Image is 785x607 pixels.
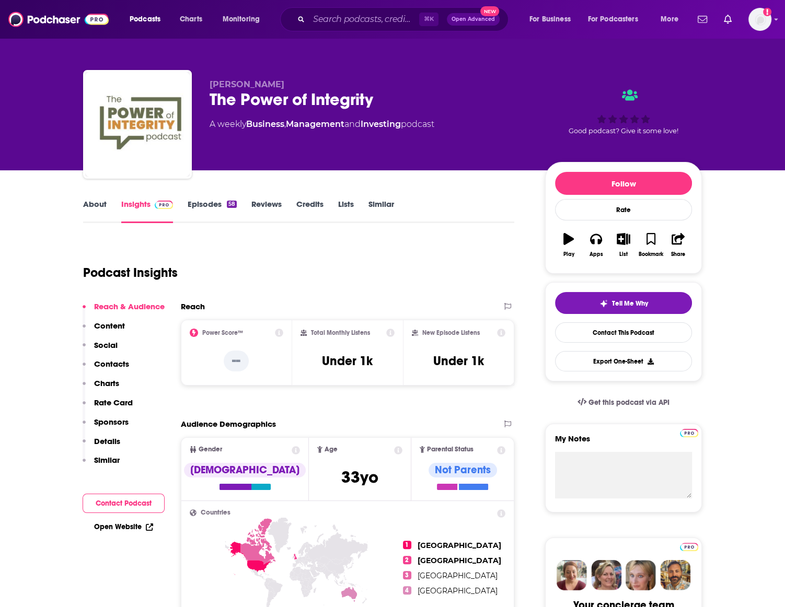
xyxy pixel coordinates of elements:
button: Similar [83,455,120,474]
p: Content [94,321,125,331]
img: User Profile [748,8,771,31]
button: Play [555,226,582,264]
div: Good podcast? Give it some love! [545,79,702,144]
svg: Add a profile image [763,8,771,16]
h2: New Episode Listens [422,329,480,336]
span: New [480,6,499,16]
span: For Podcasters [588,12,638,27]
a: Show notifications dropdown [694,10,711,28]
div: Rate [555,199,692,220]
span: 1 [403,541,411,549]
div: 58 [227,201,237,208]
div: A weekly podcast [210,118,434,131]
img: Jon Profile [660,560,690,590]
button: Rate Card [83,398,133,417]
div: Bookmark [639,251,663,258]
h2: Power Score™ [202,329,243,336]
div: Search podcasts, credits, & more... [290,7,518,31]
button: open menu [522,11,584,28]
img: The Power of Integrity [85,72,190,177]
p: Sponsors [94,417,129,427]
a: Show notifications dropdown [720,10,736,28]
a: Charts [173,11,209,28]
button: open menu [653,11,691,28]
span: [GEOGRAPHIC_DATA] [418,571,498,580]
h2: Audience Demographics [181,419,276,429]
button: Charts [83,378,119,398]
p: Reach & Audience [94,301,165,311]
h3: Under 1k [322,353,373,369]
h3: Under 1k [433,353,484,369]
span: Podcasts [130,12,160,27]
a: Similar [368,199,394,223]
h2: Total Monthly Listens [311,329,370,336]
img: Sydney Profile [557,560,587,590]
a: Lists [338,199,354,223]
div: Not Parents [429,463,497,477]
span: and [344,119,361,129]
span: 2 [403,556,411,564]
button: Contacts [83,359,129,378]
span: For Business [529,12,571,27]
a: Open Website [94,522,153,531]
input: Search podcasts, credits, & more... [309,11,419,28]
div: Play [563,251,574,258]
span: 4 [403,586,411,594]
p: Rate Card [94,398,133,407]
button: open menu [122,11,174,28]
p: Charts [94,378,119,388]
span: Parental Status [427,446,474,453]
p: Contacts [94,359,129,369]
p: Details [94,436,120,446]
p: -- [224,351,249,371]
label: My Notes [555,434,692,452]
img: tell me why sparkle [599,299,608,308]
span: Tell Me Why [612,299,648,308]
h1: Podcast Insights [83,265,178,281]
button: Share [665,226,692,264]
span: Logged in as jennevievef [748,8,771,31]
a: Pro website [680,427,698,437]
div: Apps [590,251,603,258]
button: List [610,226,637,264]
button: tell me why sparkleTell Me Why [555,292,692,314]
a: Credits [296,199,324,223]
span: ⌘ K [419,13,438,26]
span: [GEOGRAPHIC_DATA] [418,556,501,565]
a: Reviews [251,199,282,223]
div: List [619,251,628,258]
a: Pro website [680,541,698,551]
button: Reach & Audience [83,301,165,321]
img: Podchaser Pro [155,201,173,209]
button: Open AdvancedNew [447,13,500,26]
span: [GEOGRAPHIC_DATA] [418,586,498,596]
span: , [284,119,286,129]
button: Content [83,321,125,340]
button: Bookmark [637,226,664,264]
button: Sponsors [83,417,129,436]
p: Similar [94,455,120,465]
span: [PERSON_NAME] [210,79,284,89]
span: Age [325,446,338,453]
img: Barbara Profile [591,560,621,590]
a: Business [246,119,284,129]
img: Podchaser - Follow, Share and Rate Podcasts [8,9,109,29]
button: open menu [581,11,653,28]
span: Good podcast? Give it some love! [569,127,678,135]
a: InsightsPodchaser Pro [121,199,173,223]
a: Investing [361,119,401,129]
span: Get this podcast via API [588,398,669,407]
img: Podchaser Pro [680,543,698,551]
a: Management [286,119,344,129]
h2: Reach [181,301,205,311]
button: Social [83,340,118,359]
a: Episodes58 [188,199,237,223]
span: Countries [201,509,230,516]
span: Gender [199,446,222,453]
span: 3 [403,571,411,579]
span: Monitoring [223,12,260,27]
span: 33 yo [341,467,378,487]
a: Get this podcast via API [569,390,678,415]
